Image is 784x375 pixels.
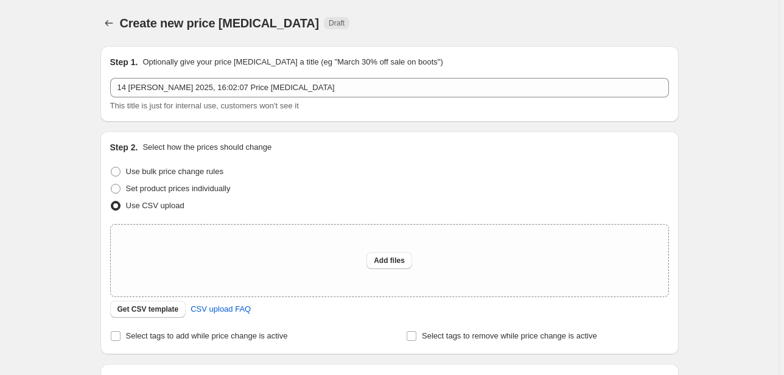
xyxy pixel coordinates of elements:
[110,78,669,97] input: 30% off holiday sale
[110,101,299,110] span: This title is just for internal use, customers won't see it
[110,56,138,68] h2: Step 1.
[142,141,271,153] p: Select how the prices should change
[126,167,223,176] span: Use bulk price change rules
[183,300,258,319] a: CSV upload FAQ
[422,331,597,340] span: Select tags to remove while price change is active
[120,16,320,30] span: Create new price [MEDICAL_DATA]
[117,304,179,314] span: Get CSV template
[126,201,184,210] span: Use CSV upload
[100,15,117,32] button: Price change jobs
[110,301,186,318] button: Get CSV template
[191,303,251,315] span: CSV upload FAQ
[374,256,405,265] span: Add files
[142,56,443,68] p: Optionally give your price [MEDICAL_DATA] a title (eg "March 30% off sale on boots")
[366,252,412,269] button: Add files
[126,331,288,340] span: Select tags to add while price change is active
[110,141,138,153] h2: Step 2.
[126,184,231,193] span: Set product prices individually
[329,18,345,28] span: Draft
